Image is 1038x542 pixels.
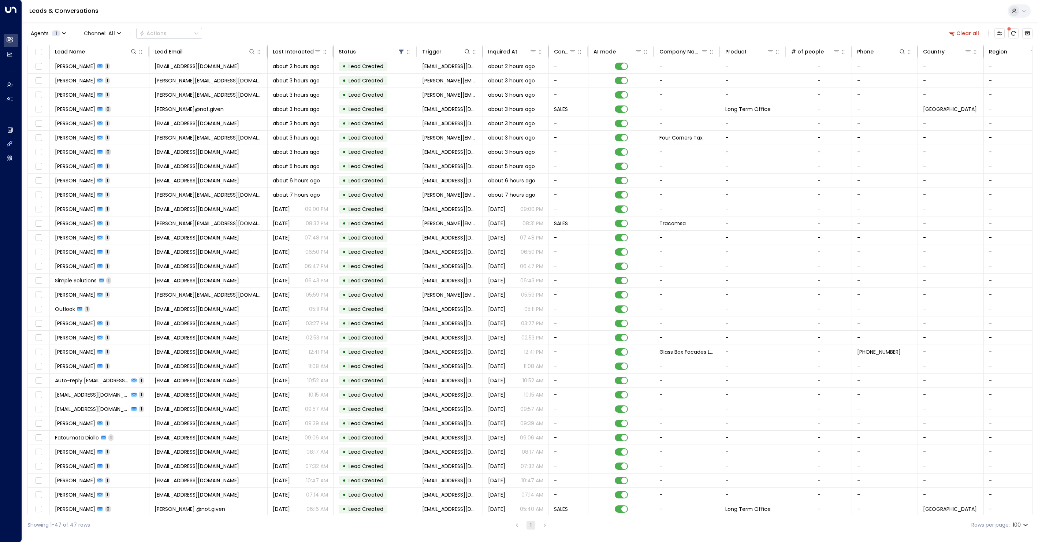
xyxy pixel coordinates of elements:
[852,202,918,216] td: -
[654,488,720,502] td: -
[488,47,537,56] div: Inquired At
[34,48,43,57] span: Toggle select all
[81,28,124,38] span: Channel:
[818,77,821,84] div: -
[852,374,918,387] td: -
[654,59,720,73] td: -
[527,521,535,530] button: page 1
[725,105,771,113] span: Long Term Office
[720,374,786,387] td: -
[852,459,918,473] td: -
[720,59,786,73] td: -
[971,521,1010,529] label: Rows per page:
[349,77,383,84] span: Lead Created
[549,459,588,473] td: -
[55,105,95,113] span: Andrew Adel
[342,74,346,87] div: •
[34,105,43,114] span: Toggle select row
[422,47,442,56] div: Trigger
[55,47,85,56] div: Lead Name
[852,416,918,430] td: -
[654,245,720,259] td: -
[488,120,535,127] span: about 3 hours ago
[918,74,984,88] td: -
[105,120,110,126] span: 1
[349,91,383,99] span: Lead Created
[549,445,588,459] td: -
[55,91,95,99] span: Robert Bonds
[273,105,320,113] span: about 3 hours ago
[34,90,43,100] span: Toggle select row
[488,91,535,99] span: about 3 hours ago
[720,331,786,345] td: -
[339,47,405,56] div: Status
[34,148,43,157] span: Toggle select row
[654,431,720,445] td: -
[918,374,984,387] td: -
[918,402,984,416] td: -
[654,88,720,102] td: -
[720,488,786,502] td: -
[720,88,786,102] td: -
[549,188,588,202] td: -
[273,47,314,56] div: Last Interacted
[654,502,720,516] td: -
[105,134,110,141] span: 1
[549,259,588,273] td: -
[654,374,720,387] td: -
[918,116,984,130] td: -
[918,88,984,102] td: -
[549,316,588,330] td: -
[720,131,786,145] td: -
[923,47,945,56] div: Country
[654,259,720,273] td: -
[918,474,984,487] td: -
[946,28,982,38] button: Clear all
[654,202,720,216] td: -
[549,331,588,345] td: -
[29,7,98,15] a: Leads & Conversations
[422,63,477,70] span: htkennedy@me.com
[549,288,588,302] td: -
[422,47,471,56] div: Trigger
[918,159,984,173] td: -
[105,106,111,112] span: 0
[852,159,918,173] td: -
[852,59,918,73] td: -
[155,105,224,113] span: andrew adel@not.given
[852,259,918,273] td: -
[34,119,43,128] span: Toggle select row
[52,30,60,36] span: 1
[852,302,918,316] td: -
[852,502,918,516] td: -
[852,474,918,487] td: -
[852,445,918,459] td: -
[422,148,477,156] span: sales-concierge@iwgplc.com
[852,288,918,302] td: -
[105,77,110,83] span: 1
[654,459,720,473] td: -
[918,259,984,273] td: -
[720,216,786,230] td: -
[852,116,918,130] td: -
[818,105,821,113] div: -
[725,47,747,56] div: Product
[654,188,720,202] td: -
[918,388,984,402] td: -
[488,148,535,156] span: about 3 hours ago
[852,245,918,259] td: -
[488,134,535,141] span: about 3 hours ago
[918,274,984,287] td: -
[852,88,918,102] td: -
[720,302,786,316] td: -
[105,92,110,98] span: 1
[349,120,383,127] span: Lead Created
[549,131,588,145] td: -
[155,120,239,127] span: betsyravelo469@gmail.com
[720,445,786,459] td: -
[549,402,588,416] td: -
[594,47,642,56] div: AI mode
[918,216,984,230] td: -
[34,76,43,85] span: Toggle select row
[422,134,477,141] span: laura@fourcornerstax.com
